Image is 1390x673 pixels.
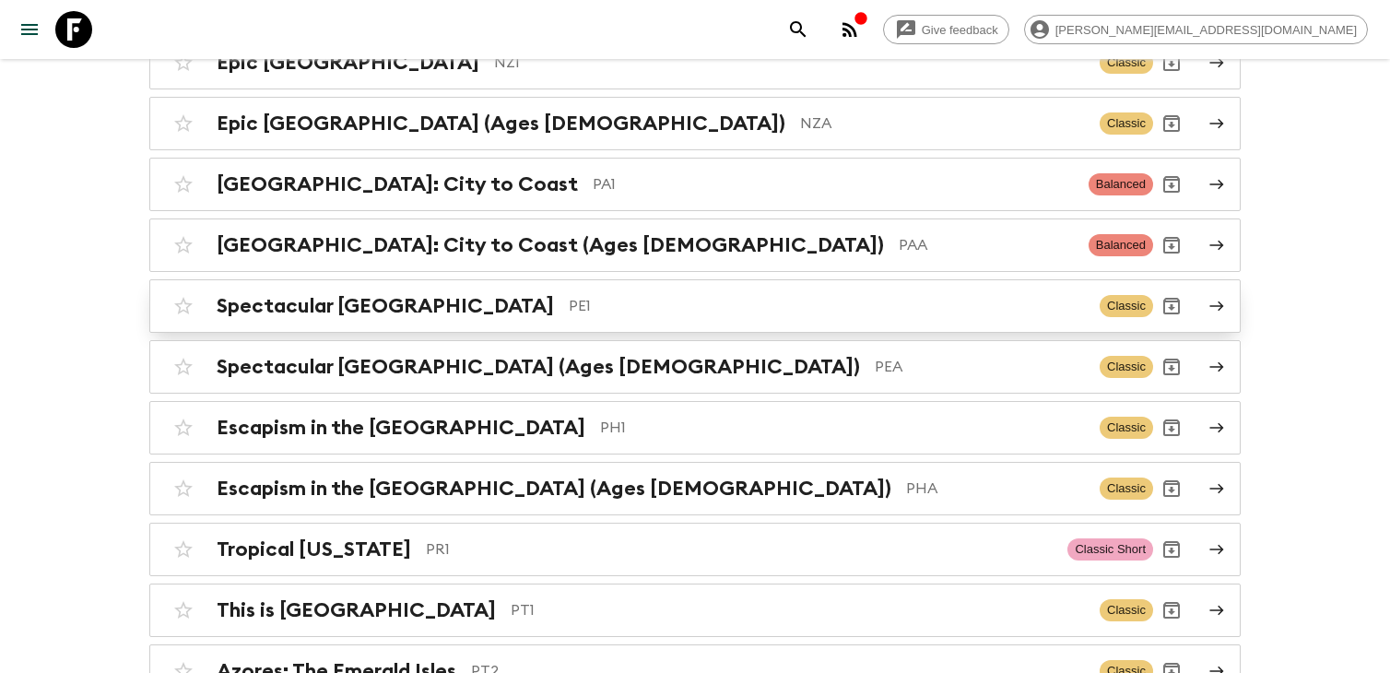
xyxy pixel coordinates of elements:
[899,234,1074,256] p: PAA
[149,584,1241,637] a: This is [GEOGRAPHIC_DATA]PT1ClassicArchive
[1089,234,1153,256] span: Balanced
[1100,599,1153,621] span: Classic
[149,36,1241,89] a: Epic [GEOGRAPHIC_DATA]NZ1ClassicArchive
[149,97,1241,150] a: Epic [GEOGRAPHIC_DATA] (Ages [DEMOGRAPHIC_DATA])NZAClassicArchive
[1100,112,1153,135] span: Classic
[780,11,817,48] button: search adventures
[511,599,1085,621] p: PT1
[1100,356,1153,378] span: Classic
[149,158,1241,211] a: [GEOGRAPHIC_DATA]: City to CoastPA1BalancedArchive
[1100,52,1153,74] span: Classic
[1100,417,1153,439] span: Classic
[217,355,860,379] h2: Spectacular [GEOGRAPHIC_DATA] (Ages [DEMOGRAPHIC_DATA])
[1153,105,1190,142] button: Archive
[875,356,1085,378] p: PEA
[1153,44,1190,81] button: Archive
[217,477,891,501] h2: Escapism in the [GEOGRAPHIC_DATA] (Ages [DEMOGRAPHIC_DATA])
[217,233,884,257] h2: [GEOGRAPHIC_DATA]: City to Coast (Ages [DEMOGRAPHIC_DATA])
[217,172,578,196] h2: [GEOGRAPHIC_DATA]: City to Coast
[1100,295,1153,317] span: Classic
[217,112,785,136] h2: Epic [GEOGRAPHIC_DATA] (Ages [DEMOGRAPHIC_DATA])
[569,295,1085,317] p: PE1
[494,52,1085,74] p: NZ1
[217,294,554,318] h2: Spectacular [GEOGRAPHIC_DATA]
[149,279,1241,333] a: Spectacular [GEOGRAPHIC_DATA]PE1ClassicArchive
[217,416,585,440] h2: Escapism in the [GEOGRAPHIC_DATA]
[593,173,1074,195] p: PA1
[1153,470,1190,507] button: Archive
[1153,531,1190,568] button: Archive
[1089,173,1153,195] span: Balanced
[149,523,1241,576] a: Tropical [US_STATE]PR1Classic ShortArchive
[1153,166,1190,203] button: Archive
[1153,592,1190,629] button: Archive
[1045,23,1367,37] span: [PERSON_NAME][EMAIL_ADDRESS][DOMAIN_NAME]
[217,51,479,75] h2: Epic [GEOGRAPHIC_DATA]
[1153,348,1190,385] button: Archive
[1153,227,1190,264] button: Archive
[217,598,496,622] h2: This is [GEOGRAPHIC_DATA]
[149,218,1241,272] a: [GEOGRAPHIC_DATA]: City to Coast (Ages [DEMOGRAPHIC_DATA])PAABalancedArchive
[883,15,1009,44] a: Give feedback
[1024,15,1368,44] div: [PERSON_NAME][EMAIL_ADDRESS][DOMAIN_NAME]
[800,112,1085,135] p: NZA
[426,538,1053,561] p: PR1
[217,537,411,561] h2: Tropical [US_STATE]
[1067,538,1153,561] span: Classic Short
[906,478,1085,500] p: PHA
[149,340,1241,394] a: Spectacular [GEOGRAPHIC_DATA] (Ages [DEMOGRAPHIC_DATA])PEAClassicArchive
[1100,478,1153,500] span: Classic
[1153,288,1190,325] button: Archive
[912,23,1008,37] span: Give feedback
[1153,409,1190,446] button: Archive
[11,11,48,48] button: menu
[149,401,1241,455] a: Escapism in the [GEOGRAPHIC_DATA]PH1ClassicArchive
[600,417,1085,439] p: PH1
[149,462,1241,515] a: Escapism in the [GEOGRAPHIC_DATA] (Ages [DEMOGRAPHIC_DATA])PHAClassicArchive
